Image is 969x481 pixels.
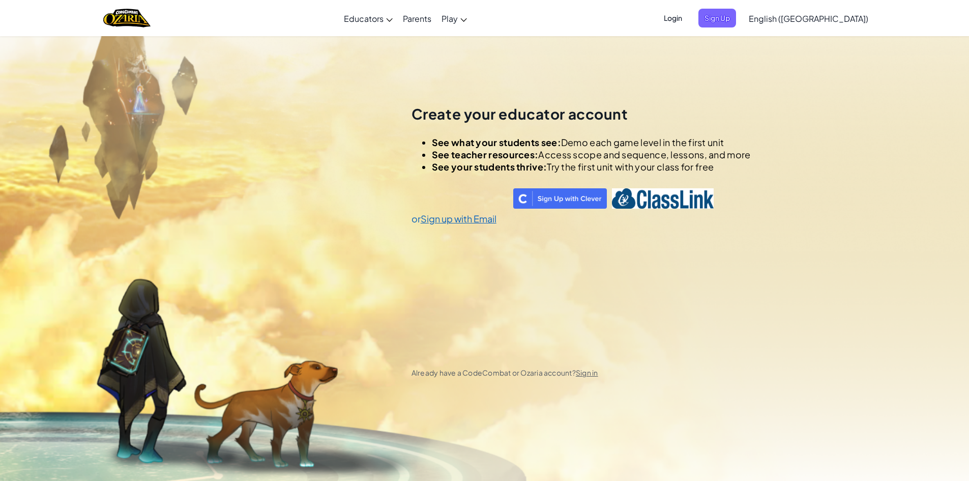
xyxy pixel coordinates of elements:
[744,5,873,32] a: English ([GEOGRAPHIC_DATA])
[612,188,714,209] img: classlink-logo-text.png
[406,187,513,210] iframe: Botón de Acceder con Google
[103,8,151,29] a: Ozaria by CodeCombat logo
[658,9,688,27] button: Login
[398,5,436,32] a: Parents
[412,104,751,124] h2: Create your educator account
[442,13,458,24] span: Play
[436,5,472,32] a: Play
[432,136,561,148] span: See what your students see:
[339,5,398,32] a: Educators
[344,13,384,24] span: Educators
[538,149,750,160] span: Access scope and sequence, lessons, and more
[432,149,539,160] span: See teacher resources:
[749,13,868,24] span: English ([GEOGRAPHIC_DATA])
[547,161,714,173] span: Try the first unit with your class for free
[421,213,496,224] a: Sign up with Email
[103,8,151,29] img: Home
[412,213,421,224] span: or
[513,188,607,209] img: clever_sso_button@2x.png
[412,368,598,377] span: Already have a CodeCombat or Ozaria account?
[561,136,724,148] span: Demo each game level in the first unit
[576,368,598,377] a: Sign in
[432,161,547,173] span: See your students thrive:
[698,9,736,27] button: Sign Up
